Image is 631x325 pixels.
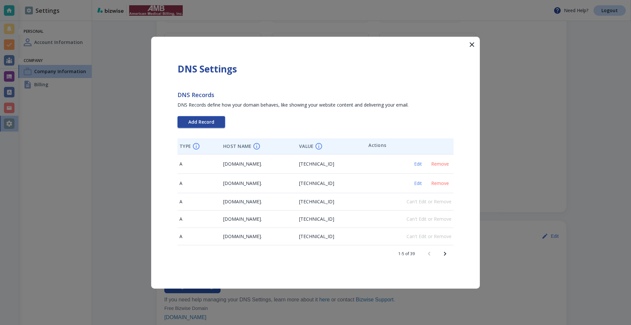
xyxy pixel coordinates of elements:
span: [TECHNICAL_ID] [299,216,334,222]
span: Remove [431,181,449,186]
button: Edit [408,179,429,188]
span: [TECHNICAL_ID] [299,233,334,239]
span: Can't Edit or Remove [407,216,452,222]
button: Remove [429,160,452,168]
span: [DOMAIN_NAME]. [223,161,262,167]
span: A [179,180,182,186]
span: A [179,233,182,239]
span: [TECHNICAL_ID] [299,180,334,186]
strong: DNS Settings [177,63,237,75]
button: Remove [429,179,452,188]
h4: VALUE [299,143,314,149]
h2: DNS Records [177,91,454,99]
p: 1-5 of 39 [398,251,415,256]
span: A [179,161,182,167]
button: Edit [408,160,429,168]
span: A [179,216,182,222]
button: Next page [437,246,453,262]
h4: Actions [368,142,386,148]
span: Edit [410,181,426,186]
span: A [179,198,182,205]
span: [DOMAIN_NAME]. [223,233,262,239]
span: Edit [410,162,426,166]
span: Can't Edit or Remove [407,233,452,239]
span: Add Record [188,120,214,124]
span: [TECHNICAL_ID] [299,161,334,167]
span: [DOMAIN_NAME]. [223,180,262,186]
span: [TECHNICAL_ID] [299,198,334,205]
button: Add Record [177,116,225,128]
span: DNS Records define how your domain behaves, like showing your website content and delivering your... [177,102,409,108]
span: [DOMAIN_NAME]. [223,216,262,222]
h4: HOST NAME [223,143,251,149]
span: Remove [431,162,449,166]
span: [DOMAIN_NAME]. [223,198,262,205]
span: Can't Edit or Remove [407,198,452,205]
h4: TYPE [179,143,191,149]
